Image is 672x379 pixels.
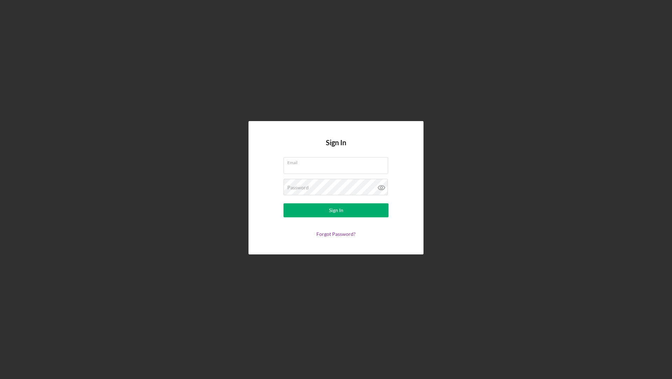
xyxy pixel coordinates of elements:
[316,231,356,237] a: Forgot Password?
[287,185,309,190] label: Password
[287,157,388,165] label: Email
[326,139,346,157] h4: Sign In
[283,203,388,217] button: Sign In
[329,203,343,217] div: Sign In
